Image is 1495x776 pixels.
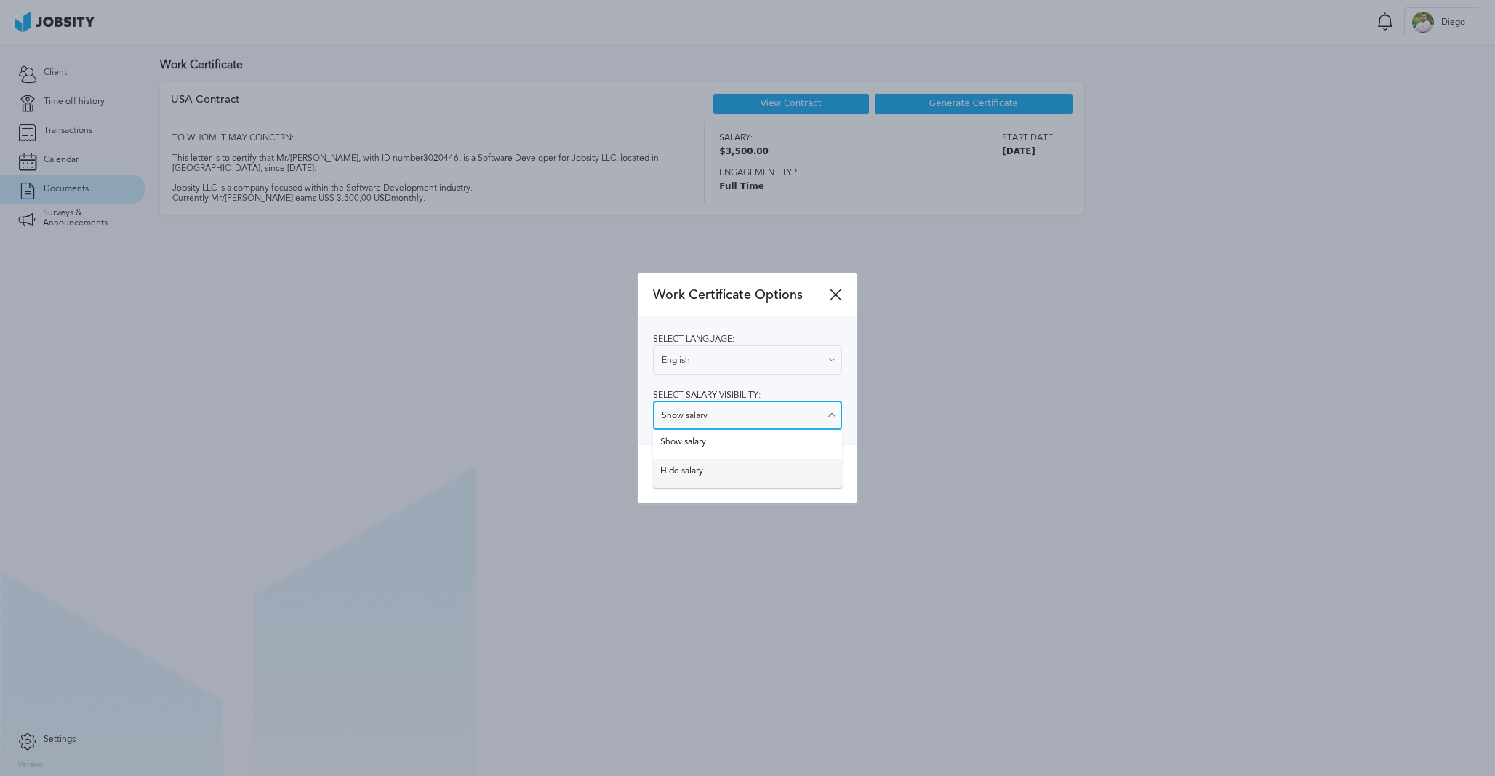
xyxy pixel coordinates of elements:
[660,437,835,452] span: Show salary
[653,460,842,489] button: Download
[660,466,835,481] span: Hide salary
[653,334,734,344] span: Select language:
[653,390,761,400] span: Select salary visibility:
[653,287,829,303] span: Work Certificate Options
